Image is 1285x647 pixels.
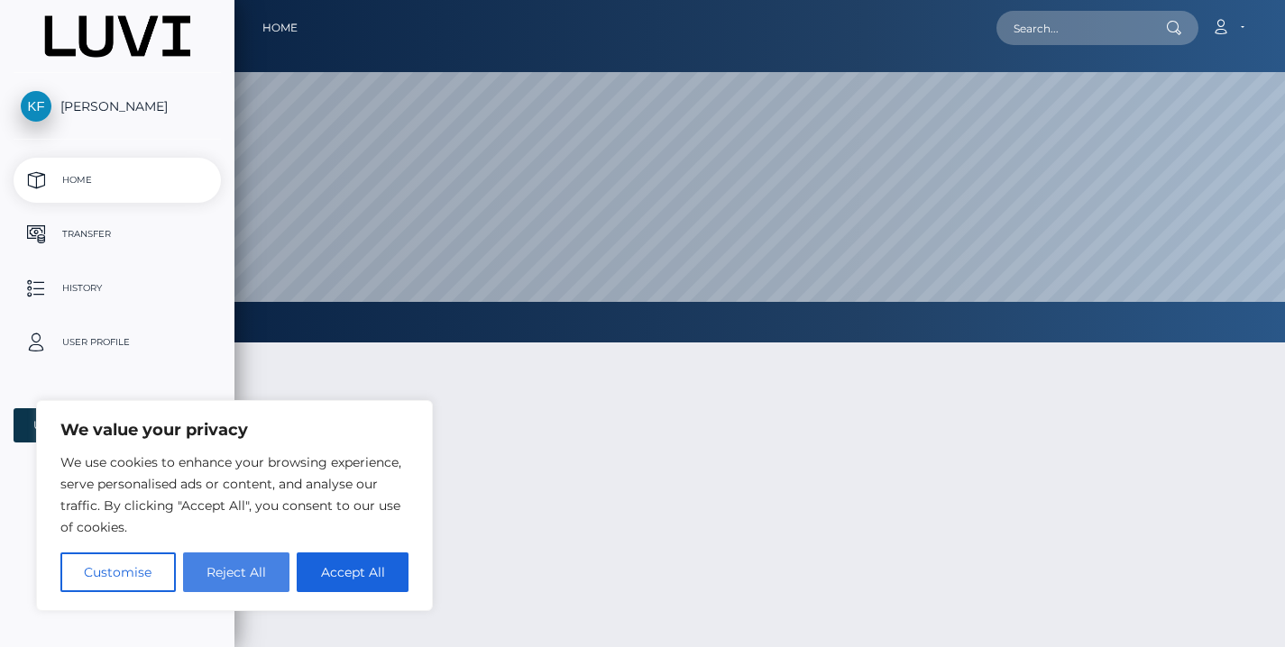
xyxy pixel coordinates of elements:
[21,329,214,356] p: User Profile
[33,418,181,433] div: User Agreements
[14,320,221,365] a: User Profile
[60,419,408,441] p: We value your privacy
[36,400,433,611] div: We value your privacy
[996,11,1166,45] input: Search...
[60,451,408,538] p: We use cookies to enhance your browsing experience, serve personalised ads or content, and analys...
[14,158,221,203] a: Home
[14,212,221,257] a: Transfer
[21,167,214,194] p: Home
[14,408,221,442] button: User Agreements
[297,552,408,592] button: Accept All
[21,275,214,302] p: History
[14,98,221,114] span: [PERSON_NAME]
[21,221,214,248] p: Transfer
[183,552,290,592] button: Reject All
[14,266,221,311] a: History
[37,14,197,59] img: MassPay
[60,552,176,592] button: Customise
[262,9,298,47] a: Home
